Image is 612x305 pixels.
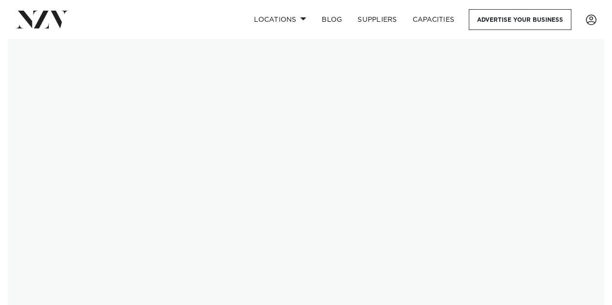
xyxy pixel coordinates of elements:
a: Locations [246,9,314,30]
a: Capacities [405,9,463,30]
a: Advertise your business [469,9,571,30]
a: SUPPLIERS [350,9,404,30]
img: nzv-logo.png [15,11,68,28]
a: BLOG [314,9,350,30]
